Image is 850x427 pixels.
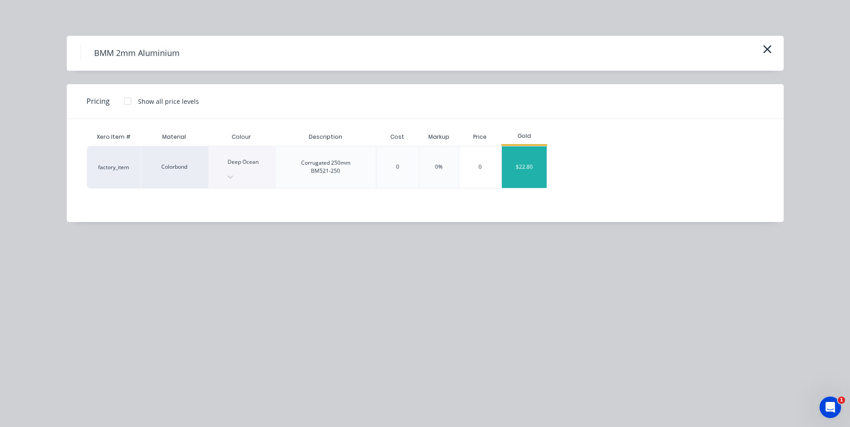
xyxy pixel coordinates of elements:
[138,97,199,106] div: Show all price levels
[419,128,459,146] div: Markup
[228,158,259,166] div: Deep Ocean
[80,45,193,62] h4: BMM 2mm Aluminium
[302,126,349,148] div: Description
[396,163,399,171] div: 0
[459,146,502,188] div: 0
[502,146,547,188] div: $22.80
[435,163,443,171] div: 0%
[376,128,419,146] div: Cost
[501,132,547,140] div: Gold
[86,96,110,107] span: Pricing
[301,159,350,175] div: Corrugated 250mm BM521-250
[838,397,845,404] span: 1
[87,146,141,188] div: factory_item
[459,128,502,146] div: Price
[820,397,841,418] iframe: Intercom live chat
[141,128,208,146] div: Material
[208,128,275,146] div: Colour
[141,146,208,188] div: Colorbond
[87,128,141,146] div: Xero Item #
